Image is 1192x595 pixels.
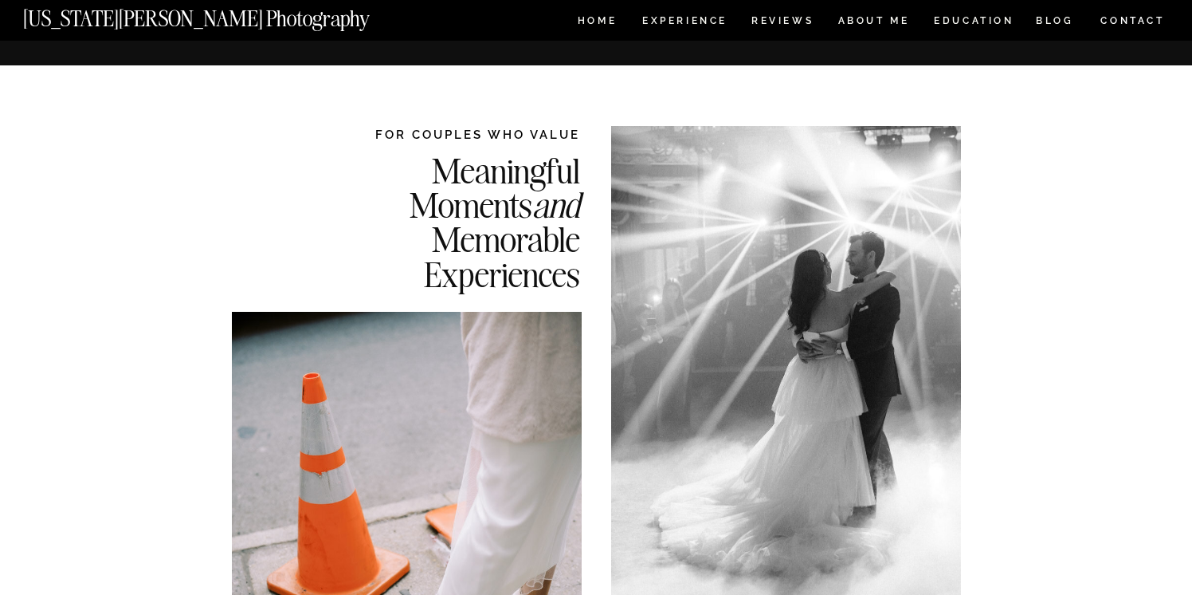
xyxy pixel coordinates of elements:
a: HOME [574,16,620,30]
a: CONTACT [1100,12,1166,30]
a: [US_STATE][PERSON_NAME] Photography [23,8,423,22]
a: Get in Touch [910,7,1150,19]
a: EDUCATION [932,16,1016,30]
a: Experience [642,16,726,30]
h2: Meaningful Moments Memorable Experiences [328,153,580,290]
a: BLOG [1036,16,1074,30]
a: REVIEWS [751,16,811,30]
i: and [532,183,580,227]
a: ABOUT ME [837,16,910,30]
h2: FOR COUPLES WHO VALUE [328,126,580,143]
